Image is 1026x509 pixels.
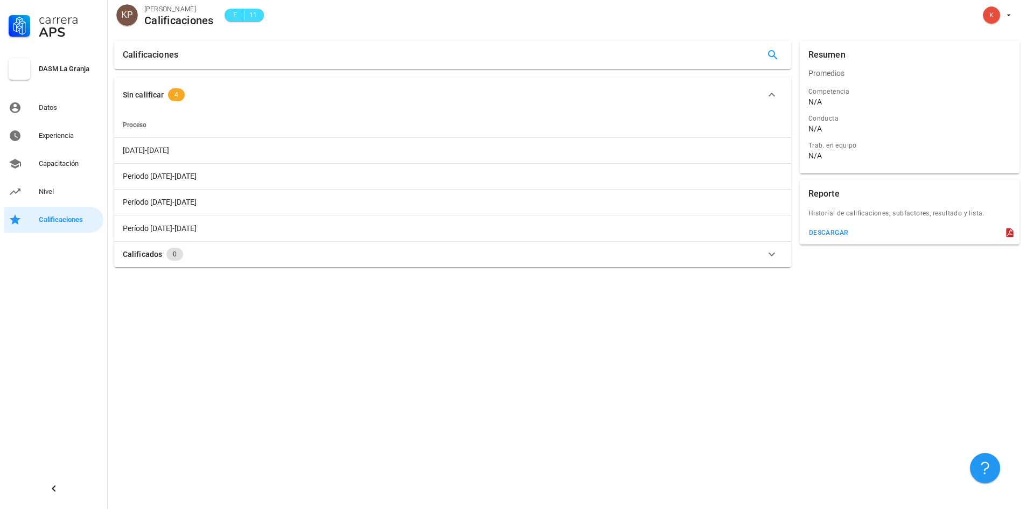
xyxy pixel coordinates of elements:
button: descargar [804,225,853,240]
div: descargar [808,229,849,236]
div: Nivel [39,187,99,196]
a: Experiencia [4,123,103,149]
div: N/A [808,97,822,107]
div: Calificaciones [144,15,214,26]
a: Calificaciones [4,207,103,233]
div: DASM La Granja [39,65,99,73]
div: Competencia [808,86,1011,97]
a: Nivel [4,179,103,205]
span: Periodo [DATE]-[DATE] [123,172,197,180]
span: Período [DATE]-[DATE] [123,198,197,206]
span: Proceso [123,121,146,129]
div: Historial de calificaciones; subfactores, resultado y lista. [800,208,1020,225]
span: 0 [173,248,177,261]
div: Experiencia [39,131,99,140]
a: Datos [4,95,103,121]
div: Promedios [800,60,1020,86]
div: avatar [983,6,1000,24]
div: Resumen [808,41,846,69]
span: KP [121,4,132,26]
span: 11 [249,10,257,20]
div: Datos [39,103,99,112]
div: avatar [116,4,138,26]
span: 4 [175,88,178,101]
div: Calificados [123,248,162,260]
div: N/A [808,151,822,161]
div: Calificaciones [39,215,99,224]
span: [DATE]-[DATE] [123,146,169,155]
th: Proceso [114,112,791,138]
div: N/A [808,124,822,134]
div: APS [39,26,99,39]
div: Reporte [808,180,840,208]
div: Trab. en equipo [808,140,1011,151]
div: Conducta [808,113,1011,124]
div: Carrera [39,13,99,26]
div: Calificaciones [123,41,178,69]
span: E [231,10,240,20]
div: [PERSON_NAME] [144,4,214,15]
a: Capacitación [4,151,103,177]
span: Período [DATE]-[DATE] [123,224,197,233]
button: Calificados 0 [114,241,791,267]
div: Capacitación [39,159,99,168]
div: Sin calificar [123,89,164,101]
button: Sin calificar 4 [114,78,791,112]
